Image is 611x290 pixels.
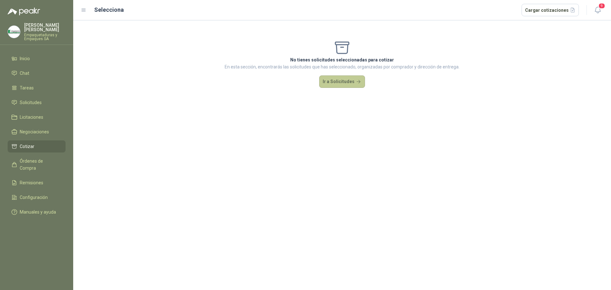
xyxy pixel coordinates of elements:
a: Inicio [8,53,66,65]
a: Negociaciones [8,126,66,138]
a: Chat [8,67,66,79]
span: Inicio [20,55,30,62]
span: 9 [598,3,605,9]
span: Configuración [20,194,48,201]
span: Negociaciones [20,128,49,135]
button: Ir a Solicitudes [319,75,365,88]
img: Company Logo [8,26,20,38]
h2: Selecciona [94,5,124,14]
a: Solicitudes [8,96,66,109]
a: Cotizar [8,140,66,152]
a: Remisiones [8,177,66,189]
span: Licitaciones [20,114,43,121]
a: Órdenes de Compra [8,155,66,174]
span: Chat [20,70,29,77]
span: Tareas [20,84,34,91]
a: Licitaciones [8,111,66,123]
span: Solicitudes [20,99,42,106]
a: Tareas [8,82,66,94]
span: Órdenes de Compra [20,158,60,172]
p: Empaquetaduras y Empaques SA [24,33,66,41]
p: No tienes solicitudes seleccionadas para cotizar [225,56,460,63]
button: 9 [592,4,603,16]
button: Cargar cotizaciones [522,4,579,17]
img: Logo peakr [8,8,40,15]
span: Manuales y ayuda [20,209,56,216]
p: En esta sección, encontrarás las solicitudes que has seleccionado, organizadas por comprador y di... [225,63,460,70]
a: Configuración [8,191,66,203]
a: Manuales y ayuda [8,206,66,218]
p: [PERSON_NAME] [PERSON_NAME] [24,23,66,32]
span: Cotizar [20,143,34,150]
span: Remisiones [20,179,43,186]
